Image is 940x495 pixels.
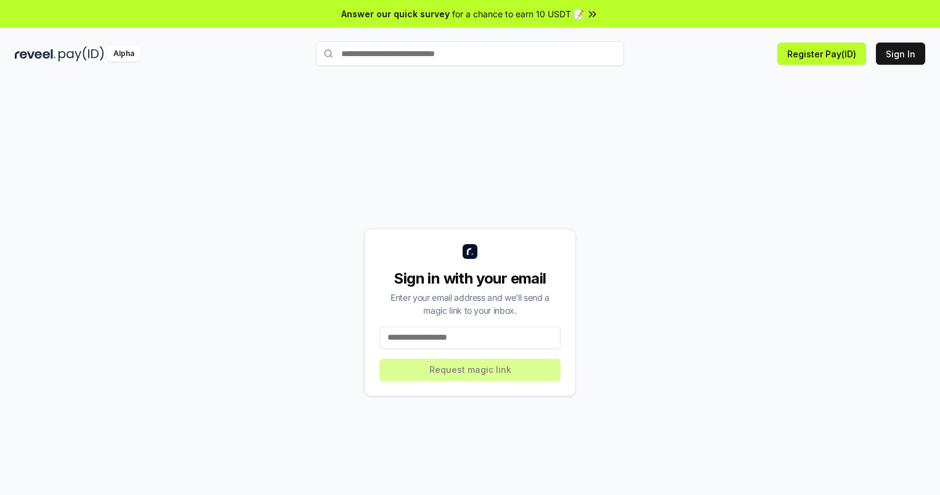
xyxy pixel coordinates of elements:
img: logo_small [463,244,477,259]
img: pay_id [59,46,104,62]
div: Enter your email address and we’ll send a magic link to your inbox. [379,291,561,317]
span: Answer our quick survey [341,7,450,20]
div: Alpha [107,46,141,62]
button: Register Pay(ID) [777,43,866,65]
div: Sign in with your email [379,269,561,288]
button: Sign In [876,43,925,65]
img: reveel_dark [15,46,56,62]
span: for a chance to earn 10 USDT 📝 [452,7,584,20]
